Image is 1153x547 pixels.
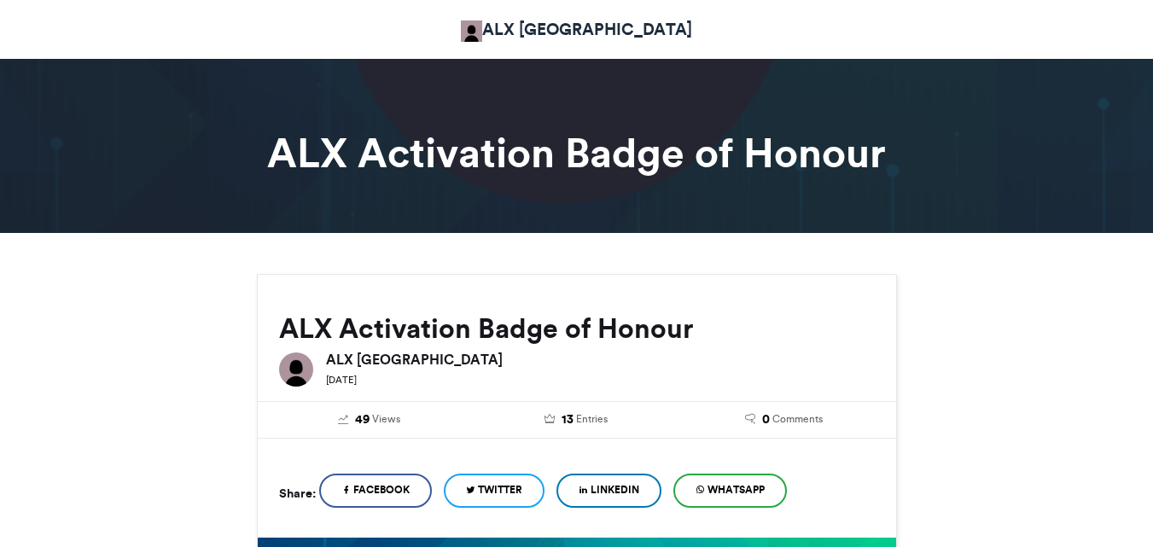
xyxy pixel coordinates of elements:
span: Comments [772,411,823,427]
a: 49 Views [279,410,461,429]
span: LinkedIn [591,482,639,498]
a: 13 Entries [486,410,667,429]
a: Twitter [444,474,544,508]
a: Facebook [319,474,432,508]
h2: ALX Activation Badge of Honour [279,313,875,344]
h6: ALX [GEOGRAPHIC_DATA] [326,352,875,366]
img: ALX Africa [461,20,482,42]
h1: ALX Activation Badge of Honour [103,132,1051,173]
span: WhatsApp [708,482,765,498]
span: 13 [562,410,574,429]
span: Twitter [478,482,522,498]
a: WhatsApp [673,474,787,508]
span: Entries [576,411,608,427]
a: 0 Comments [693,410,875,429]
small: [DATE] [326,374,357,386]
span: Facebook [353,482,410,498]
span: Views [372,411,400,427]
h5: Share: [279,482,316,504]
span: 49 [355,410,370,429]
img: ALX Africa [279,352,313,387]
span: 0 [762,410,770,429]
a: ALX [GEOGRAPHIC_DATA] [461,17,692,42]
a: LinkedIn [556,474,661,508]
